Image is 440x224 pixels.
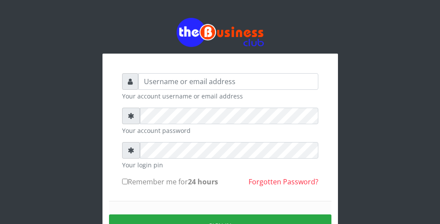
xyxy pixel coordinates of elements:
[122,126,318,135] small: Your account password
[122,179,128,184] input: Remember me for24 hours
[122,176,218,187] label: Remember me for
[138,73,318,90] input: Username or email address
[122,92,318,101] small: Your account username or email address
[122,160,318,170] small: Your login pin
[249,177,318,187] a: Forgotten Password?
[188,177,218,187] b: 24 hours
